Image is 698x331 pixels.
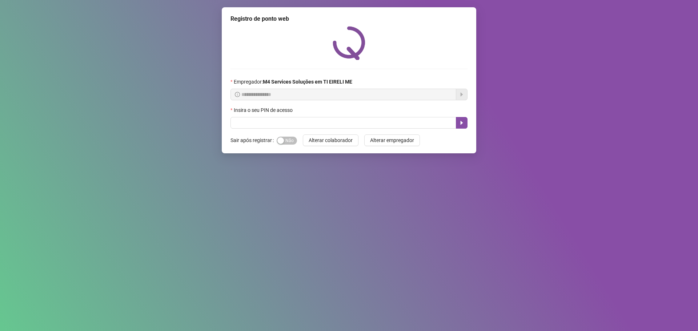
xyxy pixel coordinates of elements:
label: Insira o seu PIN de acesso [230,106,297,114]
span: info-circle [235,92,240,97]
span: caret-right [459,120,465,126]
span: Alterar colaborador [309,136,353,144]
button: Alterar colaborador [303,134,358,146]
span: Empregador : [234,78,352,86]
strong: M4 Services Soluções em TI EIRELI ME [263,79,352,85]
button: Alterar empregador [364,134,420,146]
label: Sair após registrar [230,134,277,146]
span: Alterar empregador [370,136,414,144]
div: Registro de ponto web [230,15,468,23]
img: QRPoint [333,26,365,60]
